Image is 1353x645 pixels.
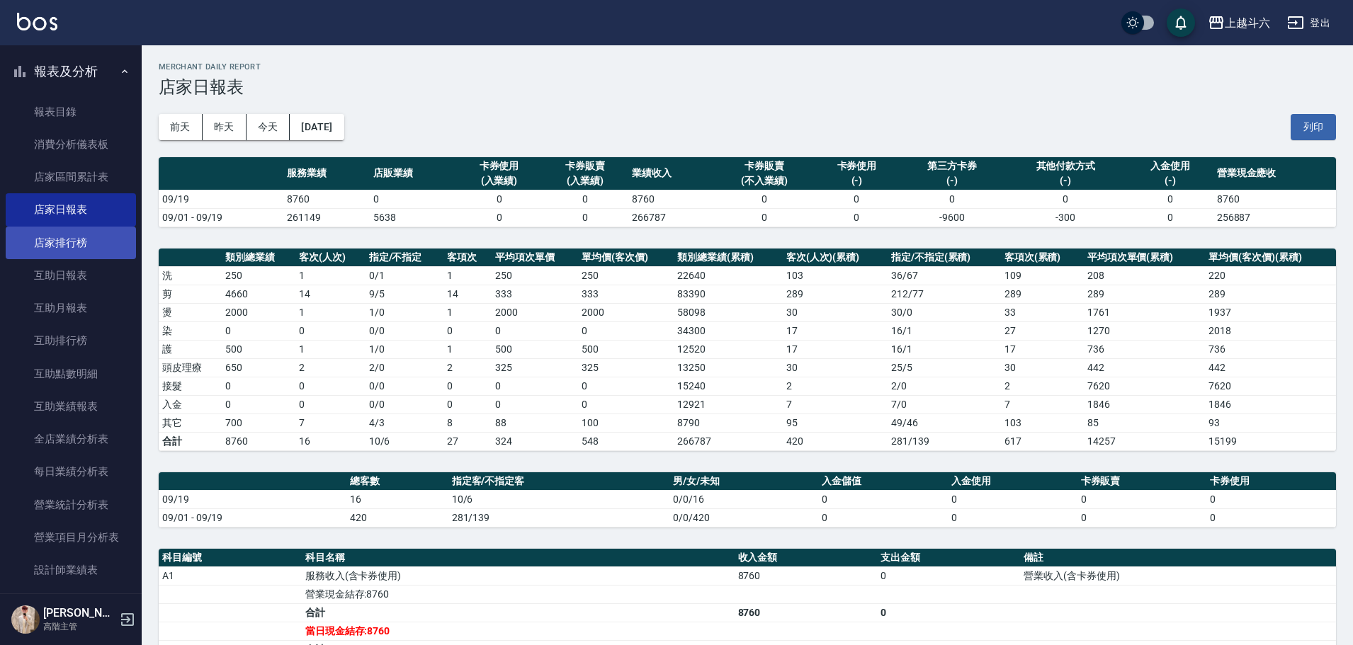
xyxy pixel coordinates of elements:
[443,303,492,321] td: 1
[545,173,625,188] div: (入業績)
[900,208,1004,227] td: -9600
[11,605,40,634] img: Person
[448,472,670,491] th: 指定客/不指定客
[1167,8,1195,37] button: save
[1205,377,1336,395] td: 7620
[948,508,1077,527] td: 0
[888,340,1001,358] td: 16 / 1
[1084,395,1206,413] td: 1846
[1131,159,1210,173] div: 入金使用
[6,161,136,193] a: 店家區間累計表
[295,340,366,358] td: 1
[783,285,888,303] td: 289
[735,603,878,622] td: 8760
[1205,395,1336,413] td: 1846
[302,549,735,567] th: 科目名稱
[492,303,578,321] td: 2000
[295,303,366,321] td: 1
[492,377,578,395] td: 0
[159,157,1336,227] table: a dense table
[1206,508,1336,527] td: 0
[1213,190,1336,208] td: 8760
[159,77,1336,97] h3: 店家日報表
[159,114,203,140] button: 前天
[159,340,222,358] td: 護
[783,377,888,395] td: 2
[578,249,674,267] th: 單均價(客次價)
[302,585,735,603] td: 營業現金結存:8760
[1213,208,1336,227] td: 256887
[669,508,818,527] td: 0/0/420
[674,249,782,267] th: 類別總業績(累積)
[443,377,492,395] td: 0
[903,173,1000,188] div: (-)
[370,190,456,208] td: 0
[888,432,1001,450] td: 281/139
[578,395,674,413] td: 0
[222,395,295,413] td: 0
[1004,190,1127,208] td: 0
[674,358,782,377] td: 13250
[247,114,290,140] button: 今天
[295,321,366,340] td: 0
[877,566,1020,585] td: 0
[674,340,782,358] td: 12520
[1084,432,1206,450] td: 14257
[295,395,366,413] td: 0
[735,566,878,585] td: 8760
[1001,303,1084,321] td: 33
[6,390,136,423] a: 互助業績報表
[17,13,57,30] img: Logo
[283,208,370,227] td: 261149
[1131,173,1210,188] div: (-)
[903,159,1000,173] div: 第三方卡券
[628,157,715,190] th: 業績收入
[1084,303,1206,321] td: 1761
[1205,303,1336,321] td: 1937
[6,324,136,357] a: 互助排行榜
[443,395,492,413] td: 0
[366,285,444,303] td: 9 / 5
[6,128,136,161] a: 消費分析儀表板
[578,377,674,395] td: 0
[6,423,136,455] a: 全店業績分析表
[1001,413,1084,432] td: 103
[628,208,715,227] td: 266787
[1213,157,1336,190] th: 營業現金應收
[443,340,492,358] td: 1
[1205,432,1336,450] td: 15199
[159,395,222,413] td: 入金
[159,249,1336,451] table: a dense table
[888,285,1001,303] td: 212 / 77
[366,432,444,450] td: 10/6
[6,53,136,90] button: 報表及分析
[222,303,295,321] td: 2000
[783,266,888,285] td: 103
[222,266,295,285] td: 250
[159,266,222,285] td: 洗
[814,208,900,227] td: 0
[1004,208,1127,227] td: -300
[1020,549,1336,567] th: 備註
[302,566,735,585] td: 服務收入(含卡券使用)
[159,490,346,508] td: 09/19
[1008,173,1123,188] div: (-)
[1001,285,1084,303] td: 289
[578,285,674,303] td: 333
[948,472,1077,491] th: 入金使用
[159,377,222,395] td: 接髮
[6,586,136,619] a: 設計師日報表
[1084,321,1206,340] td: 1270
[302,603,735,622] td: 合計
[818,472,948,491] th: 入金儲值
[283,157,370,190] th: 服務業績
[888,413,1001,432] td: 49 / 46
[159,432,222,450] td: 合計
[456,190,543,208] td: 0
[159,285,222,303] td: 剪
[492,432,578,450] td: 324
[888,303,1001,321] td: 30 / 0
[1127,208,1213,227] td: 0
[948,490,1077,508] td: 0
[715,190,814,208] td: 0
